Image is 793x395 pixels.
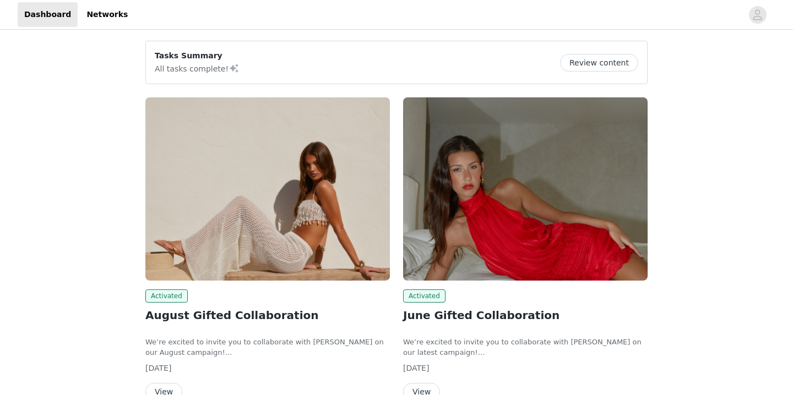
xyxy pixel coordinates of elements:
a: Networks [80,2,134,27]
h2: August Gifted Collaboration [145,307,390,323]
span: Activated [403,289,446,303]
p: We’re excited to invite you to collaborate with [PERSON_NAME] on our latest campaign! [403,337,648,358]
img: Peppermayo USA [145,97,390,281]
span: [DATE] [145,364,171,372]
span: [DATE] [403,364,429,372]
p: We’re excited to invite you to collaborate with [PERSON_NAME] on our August campaign! [145,337,390,358]
button: Review content [560,54,638,72]
a: Dashboard [18,2,78,27]
h2: June Gifted Collaboration [403,307,648,323]
p: All tasks complete! [155,62,240,75]
span: Activated [145,289,188,303]
img: Peppermayo USA [403,97,648,281]
div: avatar [752,6,763,24]
p: Tasks Summary [155,50,240,62]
